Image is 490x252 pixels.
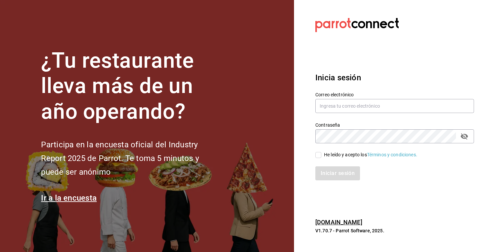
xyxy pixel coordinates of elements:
[41,138,221,179] h2: Participa en la encuesta oficial del Industry Report 2025 de Parrot. Te toma 5 minutos y puede se...
[315,122,474,127] label: Contraseña
[41,193,97,203] a: Ir a la encuesta
[324,151,417,158] div: He leído y acepto los
[315,227,474,234] p: V1.70.7 - Parrot Software, 2025.
[315,72,474,84] h3: Inicia sesión
[367,152,417,157] a: Términos y condiciones.
[315,219,362,226] a: [DOMAIN_NAME]
[315,99,474,113] input: Ingresa tu correo electrónico
[41,48,221,125] h1: ¿Tu restaurante lleva más de un año operando?
[459,131,470,142] button: passwordField
[315,92,474,97] label: Correo electrónico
